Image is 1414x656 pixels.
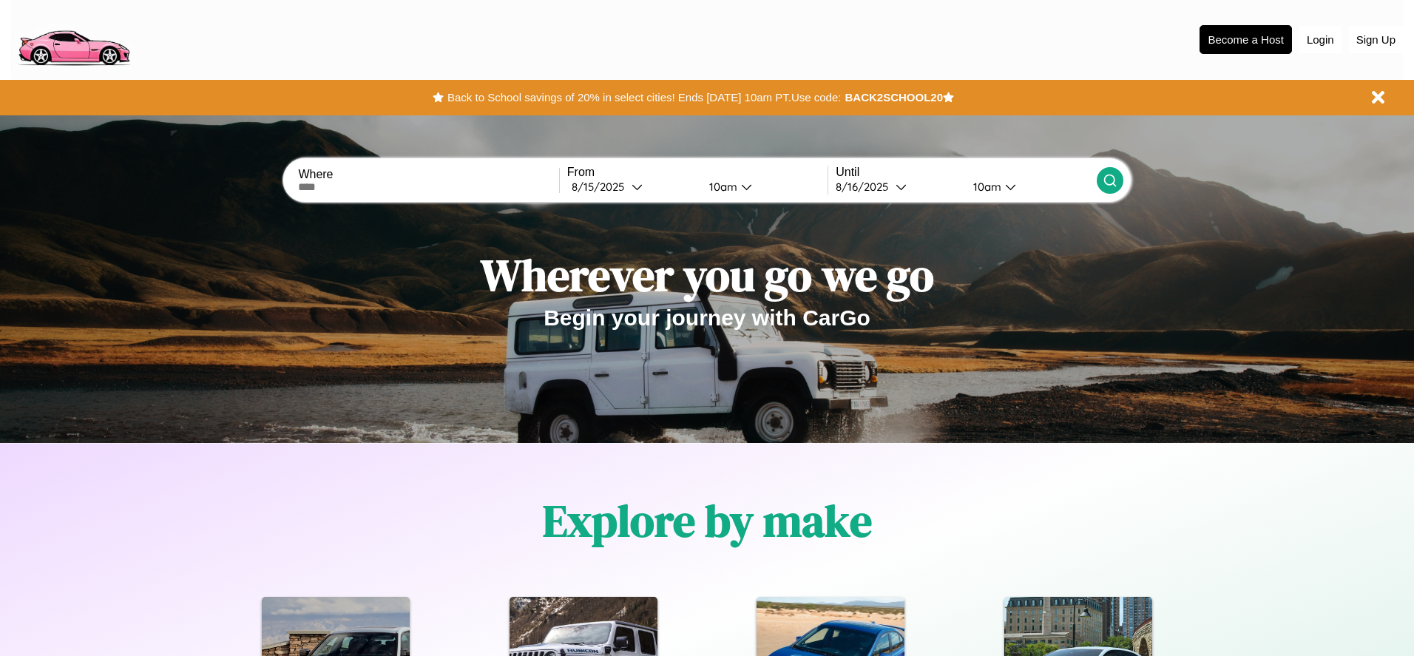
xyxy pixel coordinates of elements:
img: logo [11,7,136,70]
label: Until [836,166,1096,179]
b: BACK2SCHOOL20 [845,91,943,104]
h1: Explore by make [543,490,872,551]
div: 8 / 16 / 2025 [836,180,896,194]
button: Become a Host [1200,25,1292,54]
button: Back to School savings of 20% in select cities! Ends [DATE] 10am PT.Use code: [444,87,845,108]
button: 10am [697,179,828,195]
label: Where [298,168,558,181]
div: 8 / 15 / 2025 [572,180,632,194]
button: 8/15/2025 [567,179,697,195]
div: 10am [702,180,741,194]
button: Login [1299,26,1342,53]
button: 10am [961,179,1096,195]
label: From [567,166,828,179]
button: Sign Up [1349,26,1403,53]
div: 10am [966,180,1005,194]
